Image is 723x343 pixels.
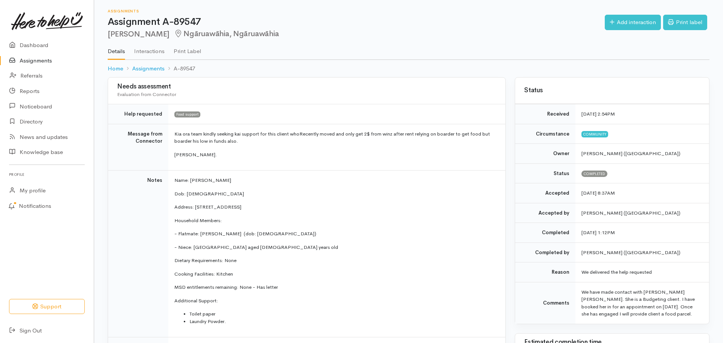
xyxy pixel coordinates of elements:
a: Interactions [134,38,165,59]
td: Received [515,104,575,124]
h6: Assignments [108,9,605,13]
td: We delivered the help requested [575,262,709,282]
span: [PERSON_NAME] ([GEOGRAPHIC_DATA]) [581,150,680,157]
td: Comments [515,282,575,324]
p: Kia ora team kindly seeking kai support for this client who [174,130,496,145]
td: Help requested [108,104,168,124]
p: Additional Support: [174,297,496,305]
td: Completed by [515,242,575,262]
span: Community [581,131,608,137]
a: Details [108,38,125,60]
span: Completed [581,171,607,177]
p: [PERSON_NAME]. [174,151,496,159]
time: [DATE] 1:12PM [581,229,615,236]
p: - Flatmate: [PERSON_NAME] (dob: [DEMOGRAPHIC_DATA]) [174,230,496,238]
p: - Niece: [GEOGRAPHIC_DATA] aged [DEMOGRAPHIC_DATA] years old [174,244,496,251]
td: Owner [515,144,575,164]
span: Recently moved and only get 2$ from winz after rent relying on boarder to get food but boarder hi... [174,131,490,145]
h6: Profile [9,169,85,180]
span: Ngāruawāhia, Ngāruawāhia [174,29,279,38]
p: Dietary Requirements: None [174,257,496,264]
time: [DATE] 8:37AM [581,190,615,196]
li: Toilet paper [189,310,496,318]
h2: [PERSON_NAME] [108,30,605,38]
p: Address: [STREET_ADDRESS] [174,203,496,211]
td: Circumstance [515,124,575,144]
td: Accepted by [515,203,575,223]
button: Support [9,299,85,314]
h3: Needs assessment [117,83,496,90]
td: Accepted [515,183,575,203]
a: Add interaction [605,15,661,30]
h3: Status [524,87,700,94]
p: Name: [PERSON_NAME] [174,177,496,184]
td: Message from Connector [108,124,168,171]
nav: breadcrumb [108,60,709,78]
h1: Assignment A-89547 [108,17,605,27]
td: Reason [515,262,575,282]
p: Cooking Facilities: Kitchen [174,270,496,278]
td: We have made contact with [PERSON_NAME] [PERSON_NAME]. She is a Budgeting client. I have booked h... [575,282,709,324]
span: Evaluation from Connector [117,91,176,98]
a: Home [108,64,123,73]
a: Print Label [174,38,201,59]
td: Completed [515,223,575,243]
td: [PERSON_NAME] ([GEOGRAPHIC_DATA]) [575,203,709,223]
td: Status [515,163,575,183]
a: Assignments [132,64,165,73]
td: Notes [108,171,168,337]
td: [PERSON_NAME] ([GEOGRAPHIC_DATA]) [575,242,709,262]
a: Print label [663,15,707,30]
p: Household Members: [174,217,496,224]
p: MSD entitlements remaining: None - Has letter [174,284,496,291]
li: A-89547 [165,64,195,73]
p: Dob: [DEMOGRAPHIC_DATA] [174,190,496,198]
span: Food support [174,111,200,117]
time: [DATE] 2:54PM [581,111,615,117]
li: Laundry Powder. [189,318,496,325]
